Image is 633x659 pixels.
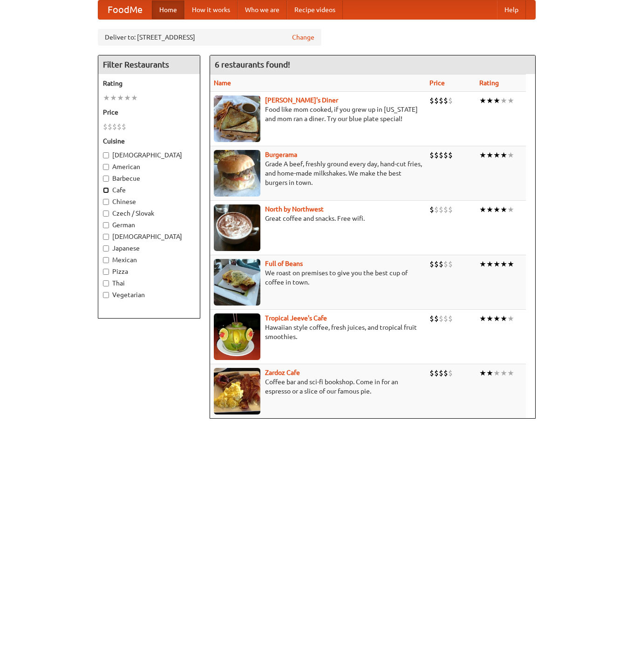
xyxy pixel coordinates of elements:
[486,368,493,378] li: ★
[439,204,443,215] li: $
[265,369,300,376] b: Zardoz Cafe
[479,259,486,269] li: ★
[214,159,422,187] p: Grade A beef, freshly ground every day, hand-cut fries, and home-made milkshakes. We make the bes...
[108,122,112,132] li: $
[103,197,195,206] label: Chinese
[434,259,439,269] li: $
[214,95,260,142] img: sallys.jpg
[493,259,500,269] li: ★
[486,150,493,160] li: ★
[103,267,195,276] label: Pizza
[448,95,453,106] li: $
[214,214,422,223] p: Great coffee and snacks. Free wifi.
[152,0,184,19] a: Home
[103,108,195,117] h5: Price
[429,79,445,87] a: Price
[214,323,422,341] p: Hawaiian style coffee, fresh juices, and tropical fruit smoothies.
[98,0,152,19] a: FoodMe
[103,93,110,103] li: ★
[103,185,195,195] label: Cafe
[429,259,434,269] li: $
[103,255,195,265] label: Mexican
[103,79,195,88] h5: Rating
[434,368,439,378] li: $
[103,257,109,263] input: Mexican
[214,313,260,360] img: jeeves.jpg
[103,164,109,170] input: American
[443,259,448,269] li: $
[103,209,195,218] label: Czech / Slovak
[448,368,453,378] li: $
[486,313,493,324] li: ★
[429,150,434,160] li: $
[429,313,434,324] li: $
[497,0,526,19] a: Help
[479,204,486,215] li: ★
[500,204,507,215] li: ★
[500,259,507,269] li: ★
[215,60,290,69] ng-pluralize: 6 restaurants found!
[429,95,434,106] li: $
[434,95,439,106] li: $
[265,151,297,158] a: Burgerama
[214,150,260,197] img: burgerama.jpg
[214,268,422,287] p: We roast on premises to give you the best cup of coffee in town.
[507,95,514,106] li: ★
[98,55,200,74] h4: Filter Restaurants
[443,150,448,160] li: $
[103,150,195,160] label: [DEMOGRAPHIC_DATA]
[507,204,514,215] li: ★
[486,95,493,106] li: ★
[103,220,195,230] label: German
[103,244,195,253] label: Japanese
[486,204,493,215] li: ★
[265,205,324,213] a: North by Northwest
[443,368,448,378] li: $
[439,259,443,269] li: $
[493,95,500,106] li: ★
[493,313,500,324] li: ★
[287,0,343,19] a: Recipe videos
[103,292,109,298] input: Vegetarian
[439,368,443,378] li: $
[112,122,117,132] li: $
[479,95,486,106] li: ★
[429,204,434,215] li: $
[265,314,327,322] a: Tropical Jeeve's Cafe
[500,95,507,106] li: ★
[479,368,486,378] li: ★
[103,234,109,240] input: [DEMOGRAPHIC_DATA]
[500,313,507,324] li: ★
[103,279,195,288] label: Thai
[110,93,117,103] li: ★
[493,204,500,215] li: ★
[443,313,448,324] li: $
[493,368,500,378] li: ★
[103,176,109,182] input: Barbecue
[448,259,453,269] li: $
[434,204,439,215] li: $
[103,136,195,146] h5: Cuisine
[103,280,109,286] input: Thai
[500,150,507,160] li: ★
[103,152,109,158] input: [DEMOGRAPHIC_DATA]
[486,259,493,269] li: ★
[98,29,321,46] div: Deliver to: [STREET_ADDRESS]
[265,96,338,104] a: [PERSON_NAME]'s Diner
[214,79,231,87] a: Name
[479,79,499,87] a: Rating
[493,150,500,160] li: ★
[184,0,238,19] a: How it works
[103,199,109,205] input: Chinese
[439,95,443,106] li: $
[238,0,287,19] a: Who we are
[439,313,443,324] li: $
[117,122,122,132] li: $
[448,313,453,324] li: $
[434,313,439,324] li: $
[265,260,303,267] a: Full of Beans
[131,93,138,103] li: ★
